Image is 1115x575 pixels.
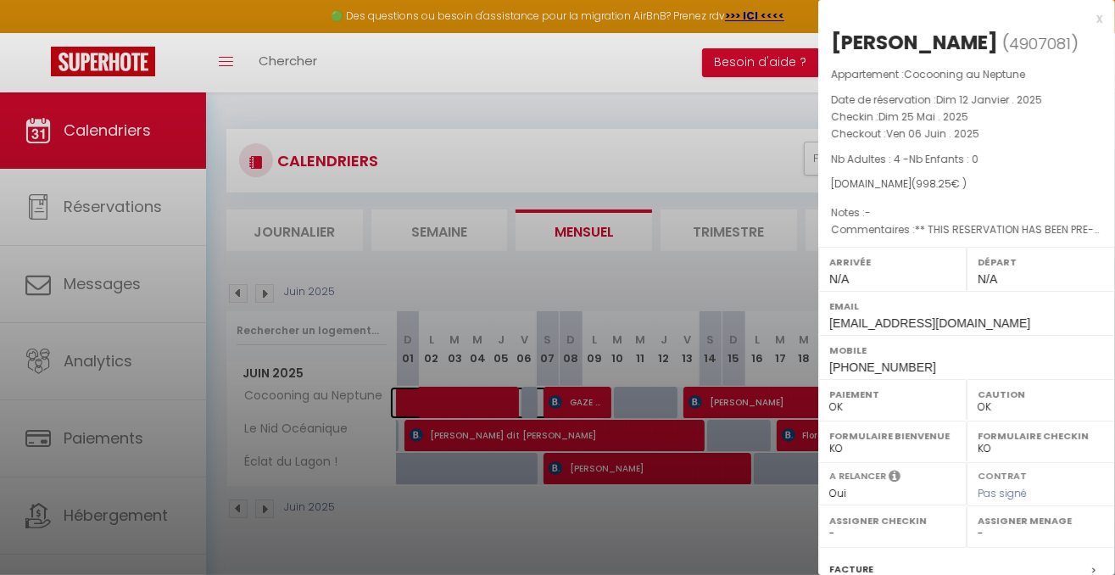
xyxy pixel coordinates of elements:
span: N/A [829,272,849,286]
p: Date de réservation : [831,92,1102,109]
label: Arrivée [829,254,956,271]
label: Contrat [978,469,1027,480]
span: - [865,205,871,220]
label: Assigner Menage [978,512,1104,529]
span: N/A [978,272,997,286]
label: Paiement [829,386,956,403]
label: Email [829,298,1104,315]
label: Mobile [829,342,1104,359]
p: Notes : [831,204,1102,221]
p: Checkout : [831,126,1102,142]
span: ( € ) [912,176,967,191]
label: Assigner Checkin [829,512,956,529]
span: 998.25 [916,176,951,191]
div: [DOMAIN_NAME] [831,176,1102,193]
label: Caution [978,386,1104,403]
span: [EMAIL_ADDRESS][DOMAIN_NAME] [829,316,1030,330]
span: Dim 12 Janvier . 2025 [936,92,1042,107]
label: Formulaire Checkin [978,427,1104,444]
span: Cocooning au Neptune [904,67,1025,81]
label: Départ [978,254,1104,271]
p: Checkin : [831,109,1102,126]
p: Appartement : [831,66,1102,83]
label: A relancer [829,469,886,483]
span: ( ) [1002,31,1079,55]
span: Nb Adultes : 4 - [831,152,978,166]
span: [PHONE_NUMBER] [829,360,936,374]
div: [PERSON_NAME] [831,29,998,56]
span: 4907081 [1009,33,1071,54]
label: Formulaire Bienvenue [829,427,956,444]
span: Pas signé [978,486,1027,500]
span: Dim 25 Mai . 2025 [878,109,968,124]
p: Commentaires : [831,221,1102,238]
div: x [818,8,1102,29]
span: Nb Enfants : 0 [909,152,978,166]
span: Ven 06 Juin . 2025 [886,126,979,141]
i: Sélectionner OUI si vous souhaiter envoyer les séquences de messages post-checkout [889,469,900,488]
